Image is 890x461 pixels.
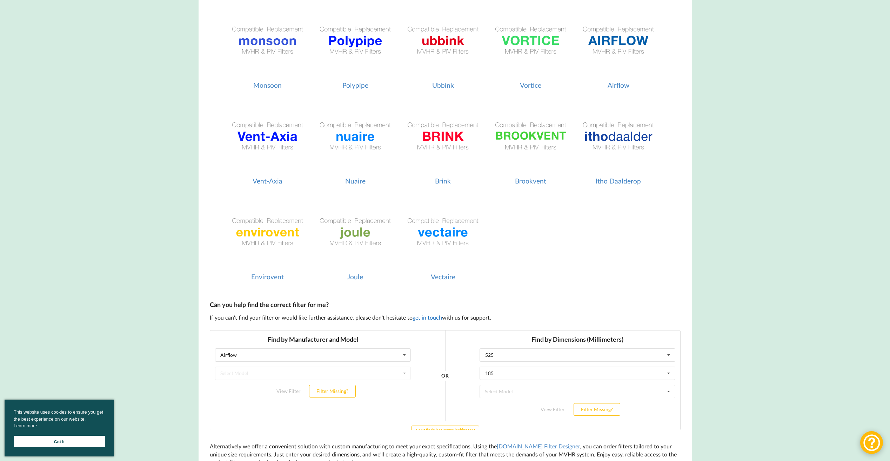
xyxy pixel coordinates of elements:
[364,73,410,86] button: Filter Missing?
[232,46,239,91] div: OR
[315,96,396,185] a: Nuaire
[315,192,396,273] img: Joule Compatible Filters
[202,95,269,104] button: Can't find what you're looking for?
[270,5,466,13] h3: Find by Dimensions (Millimeters)
[490,96,571,177] img: Brookvent Compatible Filters
[578,96,659,177] img: Itho Daalderop Compatible Filters
[275,22,284,27] div: 525
[14,422,37,429] a: cookies - Learn more
[14,409,105,431] span: This website uses cookies to ensure you get the best experience on our website.
[275,59,303,64] div: Select Model
[99,55,146,67] button: Filter Missing?
[14,436,105,447] a: Got it cookie
[11,22,27,27] div: Airflow
[413,314,442,321] a: get in touch
[227,96,308,177] img: Vent-Axia Compatible Filters
[5,400,114,456] div: cookieconsent
[402,192,483,281] a: Vectaire
[227,192,308,273] img: Envirovent Compatible Filters
[402,96,483,185] a: Brink
[210,301,681,309] h3: Can you help find the correct filter for me?
[578,96,659,185] a: Itho Daalderop
[5,5,201,13] h3: Find by Manufacturer and Model
[315,96,396,177] img: Nuaire Compatible Filters
[227,96,308,185] a: Vent-Axia
[497,443,580,449] a: [DOMAIN_NAME] Filter Designer
[227,192,308,281] a: Envirovent
[210,314,681,322] p: If you can't find your filter or would like further assistance, please don't hesitate to with us ...
[206,98,265,102] b: Can't find what you're looking for?
[315,192,396,281] a: Joule
[490,96,571,185] a: Brookvent
[275,41,284,46] div: 185
[402,96,483,177] img: Brink Compatible Filters
[402,192,483,273] img: Vectaire Compatible Filters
